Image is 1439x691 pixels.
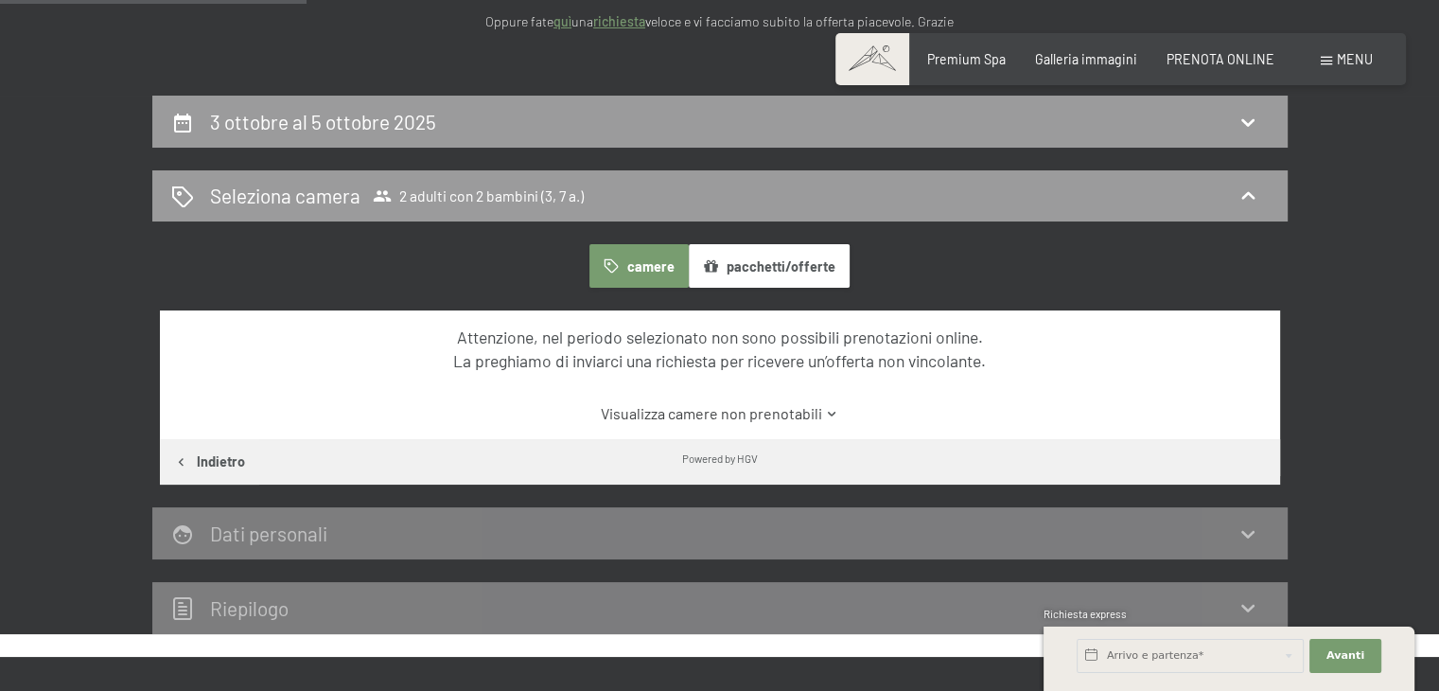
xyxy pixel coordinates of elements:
a: Galleria immagini [1035,51,1137,67]
h2: 3 ottobre al 5 ottobre 2025 [210,110,436,133]
p: Oppure fate una veloce e vi facciamo subito la offerta piacevole. Grazie [304,11,1136,33]
span: Richiesta express [1044,608,1127,620]
button: camere [589,244,688,288]
button: Avanti [1309,639,1381,673]
span: Menu [1337,51,1373,67]
h2: Seleziona camera [210,182,360,209]
button: Indietro [160,439,259,485]
a: Visualizza camere non prenotabili [193,403,1246,424]
span: Avanti [1326,648,1364,664]
div: Attenzione, nel periodo selezionato non sono possibili prenotazioni online. La preghiamo di invia... [193,326,1246,372]
button: pacchetti/offerte [689,244,850,288]
h2: Dati personali [210,522,327,545]
div: Powered by HGV [682,451,758,466]
a: richiesta [593,13,645,29]
h2: Riepilogo [210,596,289,620]
a: PRENOTA ONLINE [1167,51,1274,67]
a: quì [553,13,571,29]
span: 2 adulti con 2 bambini (3, 7 a.) [373,186,584,205]
a: Premium Spa [927,51,1006,67]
